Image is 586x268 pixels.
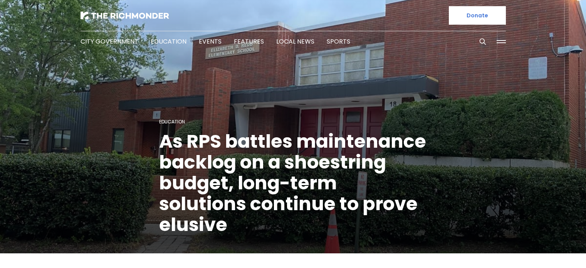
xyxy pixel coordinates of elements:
img: The Richmonder [81,12,169,19]
a: Local News [276,37,314,46]
button: Search this site [477,36,489,47]
iframe: portal-trigger [521,230,586,268]
a: Education [159,118,185,125]
h1: As RPS battles maintenance backlog on a shoestring budget, long-term solutions continue to prove ... [159,131,427,235]
a: City Government [81,37,138,46]
a: Events [199,37,222,46]
a: Education [151,37,186,46]
a: Features [234,37,264,46]
a: Donate [449,6,506,25]
a: Sports [327,37,350,46]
